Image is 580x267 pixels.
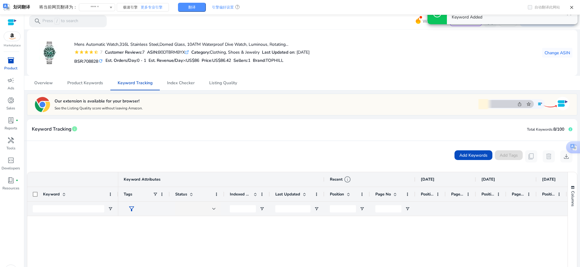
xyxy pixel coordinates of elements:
span: Change ASIN [545,50,570,56]
span: filter_alt [128,205,135,212]
button: Open Filter Menu [260,206,264,211]
img: amazon.svg [4,32,20,41]
span: close [565,10,573,17]
mat-icon: star [74,50,79,55]
h5: Sellers: [233,58,250,63]
p: Ads [8,85,14,91]
h5: : [253,58,283,63]
button: Add Keywords [454,150,492,160]
b: Last Updated on [262,49,294,55]
span: Tags [124,192,132,197]
h4: Mens Automatic Watch,316L Stainless Steel,Domed Glass, 10ATM Waterproof Dive Watch, Luminous, Rot... [74,42,310,47]
input: Last Updated Filter Input [275,205,310,212]
span: Keyword Tracking [32,124,72,135]
h5: Est. Orders/Day: [106,58,146,63]
span: Keyword Tracking [118,81,153,85]
div: Clothing, Shoes & Jewelry [191,49,260,55]
span: Status [175,192,187,197]
div: 7 [99,49,102,55]
span: lab_profile [7,117,15,124]
span: Add Keywords [459,152,488,159]
img: 41OtKg+79zL._AC_US40_.jpg [39,42,62,64]
img: chrome-logo.svg [35,97,50,112]
span: Keyword [43,192,60,197]
p: Press to search [42,18,78,25]
b: Category: [191,49,210,55]
div: B0DT8RMBYX [147,49,189,55]
button: Change ASIN [542,48,572,58]
span: Page No [451,192,464,197]
span: / [54,18,60,25]
span: Page No [512,192,525,197]
span: Index Checker [167,81,195,85]
span: download [563,153,570,160]
span: TOPHILL [266,58,283,63]
button: Open Filter Menu [360,206,364,211]
button: Open Filter Menu [405,206,410,211]
span: book_4 [7,177,15,184]
button: Open Filter Menu [314,206,319,211]
span: Last Updated [275,192,300,197]
span: fiber_manual_record [16,179,18,182]
button: Open Filter Menu [108,206,113,211]
p: Tools [6,145,15,151]
p: Product [4,65,17,71]
span: 0 - 1 [137,58,146,63]
span: 1 [248,58,250,63]
span: 708828 [84,58,98,64]
p: See the Listing Quality score without leaving Amazon. [55,106,143,111]
mat-icon: refresh [98,58,103,64]
button: download [560,150,572,162]
span: [DATE] [421,177,434,182]
span: [DATE] [481,177,495,182]
input: Position Filter Input [330,205,356,212]
h5: BSR: [74,58,103,64]
span: Page No [375,192,391,197]
span: search [34,18,41,25]
p: Resources [2,185,19,191]
span: Position [330,192,344,197]
span: inventory_2 [7,57,15,64]
p: Reports [5,125,17,131]
span: Product Keywords [67,81,103,85]
span: info [344,176,351,183]
input: Keyword Filter Input [33,205,104,212]
p: Marketplace [4,43,21,48]
span: Position [421,192,434,197]
span: Indexed Products [230,192,251,197]
span: Overview [34,81,53,85]
span: Position [542,192,555,197]
mat-icon: star_half [94,50,99,55]
h5: Our extension is available for your browser! [55,98,143,104]
mat-icon: star [89,50,94,55]
h5: Price: [202,58,231,63]
mat-icon: star [84,50,89,55]
b: ASIN: [147,49,158,55]
div: Recent [330,176,351,183]
span: [DATE] [542,177,556,182]
span: What's New [423,16,446,27]
span: Listing Quality [209,81,237,85]
span: Brand [253,58,265,63]
span: check_circle [432,8,442,18]
span: code_blocks [7,157,15,164]
span: campaign [7,77,15,84]
span: Columns [570,191,575,206]
p: Keyword Added [452,14,482,20]
span: 8/100 [553,126,564,132]
span: US$86.42 [212,58,231,63]
mat-icon: star [79,50,84,55]
span: <US$86 [184,58,199,63]
span: fiber_manual_record [16,119,18,122]
span: Position [481,192,494,197]
span: handyman [7,137,15,144]
input: Page No Filter Input [375,205,401,212]
h5: Est. Revenue/Day: [149,58,199,63]
b: Customer Reviews: [105,49,142,55]
span: donut_small [7,97,15,104]
span: info [72,126,78,132]
input: Indexed Products Filter Input [230,205,256,212]
span: Total Keywords: [527,127,553,132]
p: Sales [6,105,15,111]
span: Keyword Attributes [124,177,160,182]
